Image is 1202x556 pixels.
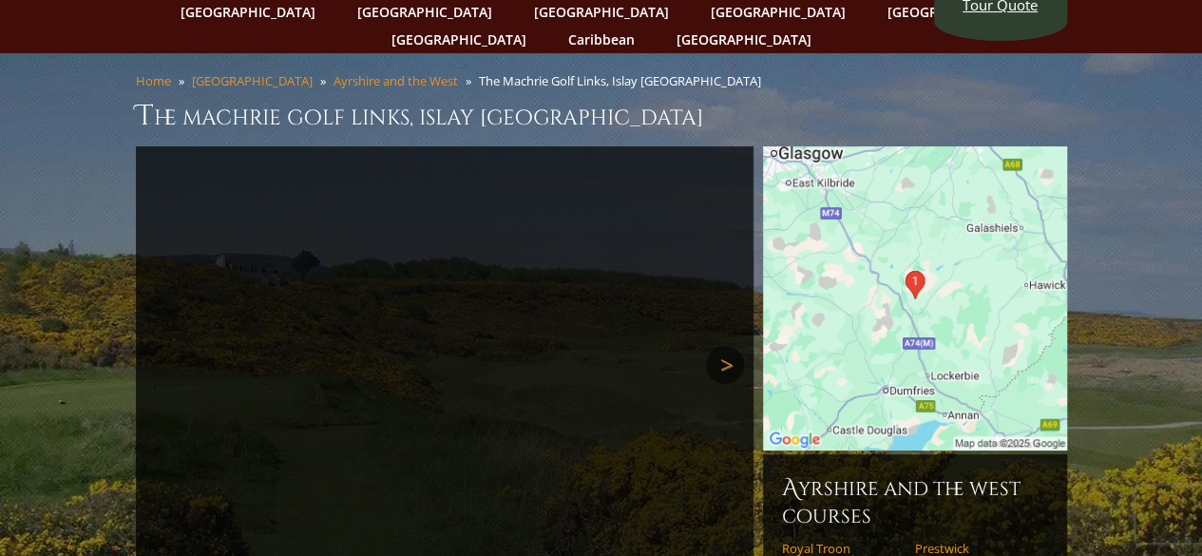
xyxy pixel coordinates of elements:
a: [GEOGRAPHIC_DATA] [192,72,313,89]
a: Next [706,346,744,384]
a: Caribbean [559,26,644,53]
a: Ayrshire and the West [334,72,458,89]
img: Google Map of The Machrie Hotel and Golf Links, United Kingdom [763,146,1067,451]
a: [GEOGRAPHIC_DATA] [382,26,536,53]
a: Prestwick [915,541,1036,556]
h6: Ayrshire and the West Courses [782,473,1048,529]
h1: The Machrie Golf Links, Islay [GEOGRAPHIC_DATA] [136,97,1067,135]
a: [GEOGRAPHIC_DATA] [667,26,821,53]
a: Home [136,72,171,89]
li: The Machrie Golf Links, Islay [GEOGRAPHIC_DATA] [479,72,769,89]
a: Royal Troon [782,541,903,556]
